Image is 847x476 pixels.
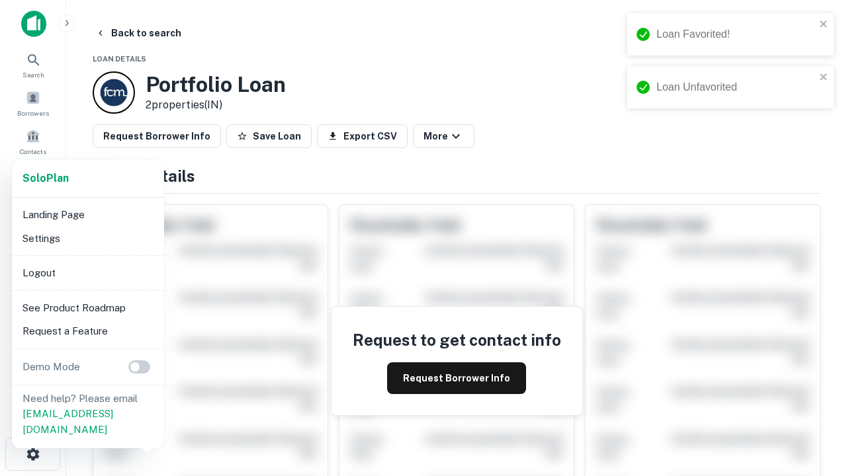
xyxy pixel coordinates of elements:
iframe: Chat Widget [781,370,847,434]
p: Demo Mode [17,359,85,375]
li: Request a Feature [17,319,159,343]
li: Settings [17,227,159,251]
li: Landing Page [17,203,159,227]
a: SoloPlan [22,171,69,186]
a: [EMAIL_ADDRESS][DOMAIN_NAME] [22,408,113,435]
button: close [819,19,828,31]
strong: Solo Plan [22,172,69,184]
div: Loan Unfavorited [656,79,815,95]
li: See Product Roadmap [17,296,159,320]
button: close [819,71,828,84]
li: Logout [17,261,159,285]
p: Need help? Please email [22,391,154,438]
div: Loan Favorited! [656,26,815,42]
